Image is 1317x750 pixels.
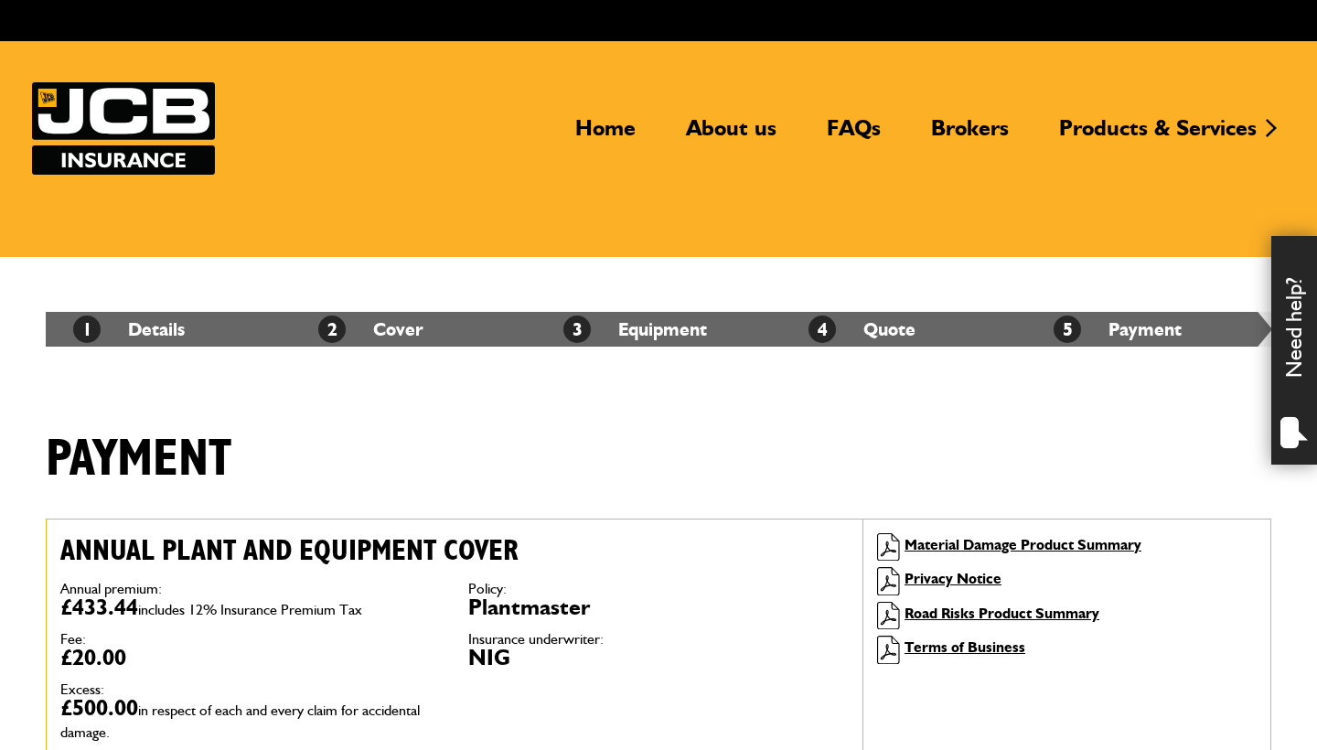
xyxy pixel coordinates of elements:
[32,82,215,175] a: JCB Insurance Services
[905,605,1099,622] a: Road Risks Product Summary
[73,316,101,343] span: 1
[60,582,441,596] dt: Annual premium:
[60,697,441,741] dd: £500.00
[60,702,420,741] span: in respect of each and every claim for accidental damage.
[563,318,707,340] a: 3Equipment
[318,316,346,343] span: 2
[318,318,423,340] a: 2Cover
[672,114,790,156] a: About us
[905,638,1025,656] a: Terms of Business
[1271,236,1317,465] div: Need help?
[468,582,849,596] dt: Policy:
[73,318,185,340] a: 1Details
[808,318,915,340] a: 4Quote
[468,632,849,647] dt: Insurance underwriter:
[60,533,849,568] h2: Annual plant and equipment cover
[468,596,849,618] dd: Plantmaster
[905,536,1141,553] a: Material Damage Product Summary
[905,570,1001,587] a: Privacy Notice
[563,316,591,343] span: 3
[1045,114,1270,156] a: Products & Services
[138,601,362,618] span: includes 12% Insurance Premium Tax
[60,682,441,697] dt: Excess:
[60,632,441,647] dt: Fee:
[562,114,649,156] a: Home
[1026,312,1271,347] li: Payment
[813,114,894,156] a: FAQs
[46,429,231,490] h1: Payment
[32,82,215,175] img: JCB Insurance Services logo
[60,647,441,669] dd: £20.00
[468,647,849,669] dd: NIG
[60,596,441,618] dd: £433.44
[1054,316,1081,343] span: 5
[808,316,836,343] span: 4
[917,114,1023,156] a: Brokers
